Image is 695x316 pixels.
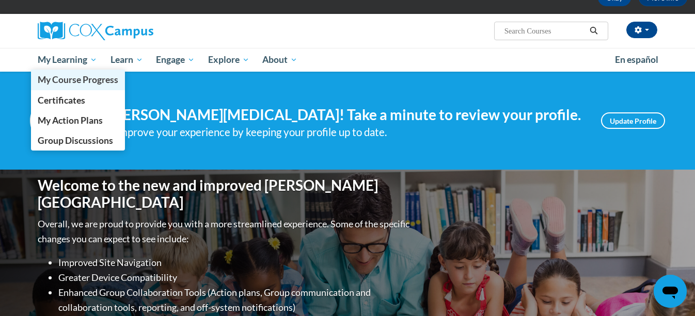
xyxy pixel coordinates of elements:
a: Cox Campus [38,22,234,40]
span: Explore [208,54,249,66]
span: Group Discussions [38,135,113,146]
a: Learn [104,48,150,72]
h1: Welcome to the new and improved [PERSON_NAME][GEOGRAPHIC_DATA] [38,177,412,211]
button: Account Settings [626,22,657,38]
a: Explore [201,48,256,72]
span: My Learning [38,54,97,66]
a: About [256,48,305,72]
span: Learn [110,54,143,66]
button: Search [586,25,602,37]
span: En español [615,54,658,65]
div: Help improve your experience by keeping your profile up to date. [92,124,586,141]
h4: Hi [PERSON_NAME][MEDICAL_DATA]! Take a minute to review your profile. [92,106,586,124]
span: My Action Plans [38,115,103,126]
a: Group Discussions [31,130,125,151]
a: Engage [149,48,201,72]
span: Engage [156,54,195,66]
div: Main menu [22,48,673,72]
a: Certificates [31,90,125,110]
a: My Learning [31,48,104,72]
a: My Action Plans [31,110,125,130]
img: Profile Image [30,97,76,144]
span: Certificates [38,95,85,106]
a: My Course Progress [31,70,125,90]
p: Overall, we are proud to provide you with a more streamlined experience. Some of the specific cha... [38,217,412,246]
span: My Course Progress [38,74,118,85]
span: About [262,54,297,66]
li: Greater Device Compatibility [58,270,412,285]
iframe: Button to launch messaging window [654,275,687,308]
li: Improved Site Navigation [58,255,412,270]
a: En español [608,49,665,71]
a: Update Profile [601,112,665,129]
li: Enhanced Group Collaboration Tools (Action plans, Group communication and collaboration tools, re... [58,285,412,315]
img: Cox Campus [38,22,153,40]
input: Search Courses [503,25,586,37]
